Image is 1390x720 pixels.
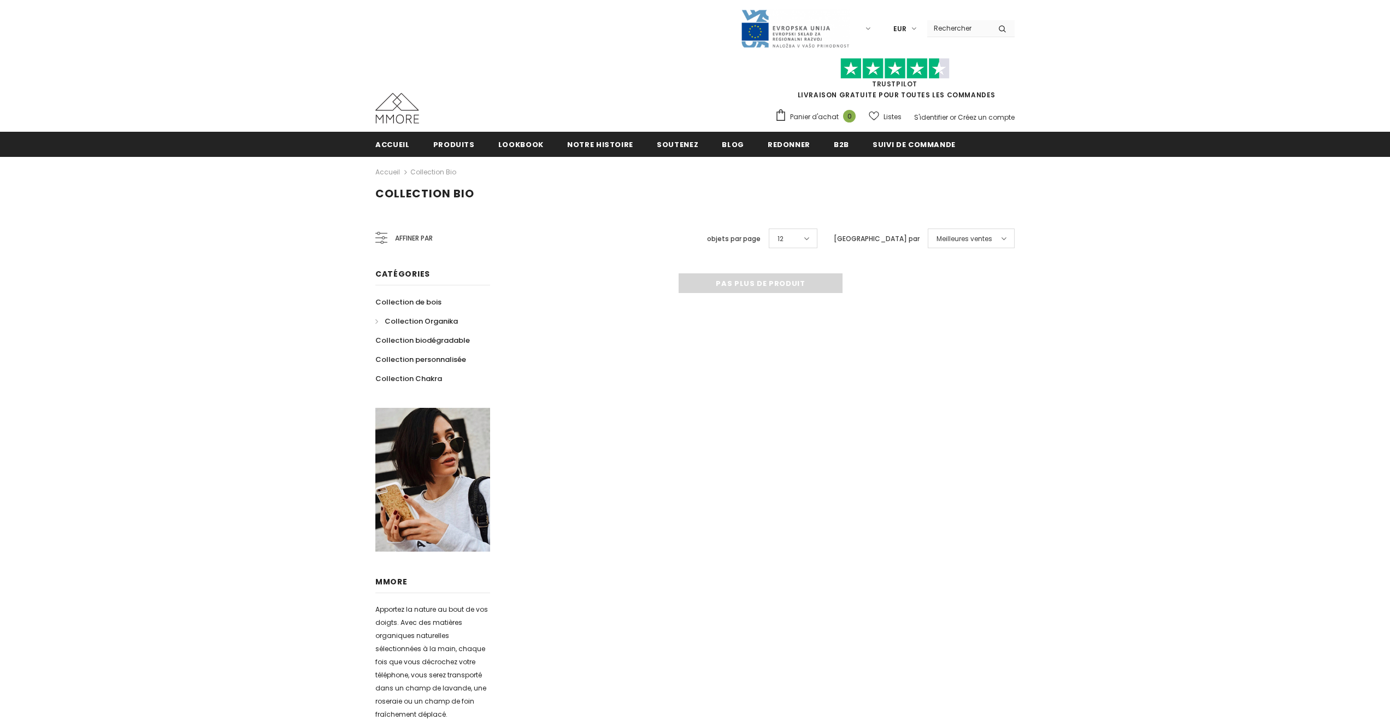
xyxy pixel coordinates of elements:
[840,58,950,79] img: Faites confiance aux étoiles pilotes
[375,576,408,587] span: MMORE
[834,233,920,244] label: [GEOGRAPHIC_DATA] par
[722,132,744,156] a: Blog
[722,139,744,150] span: Blog
[914,113,948,122] a: S'identifier
[375,132,410,156] a: Accueil
[410,167,456,177] a: Collection Bio
[869,107,902,126] a: Listes
[375,312,458,331] a: Collection Organika
[884,112,902,122] span: Listes
[873,139,956,150] span: Suivi de commande
[843,110,856,122] span: 0
[775,109,861,125] a: Panier d'achat 0
[872,79,917,89] a: TrustPilot
[385,316,458,326] span: Collection Organika
[790,112,839,122] span: Panier d'achat
[768,132,810,156] a: Redonner
[375,369,442,388] a: Collection Chakra
[958,113,1015,122] a: Créez un compte
[395,232,433,244] span: Affiner par
[375,292,441,312] a: Collection de bois
[375,186,474,201] span: Collection Bio
[778,233,784,244] span: 12
[740,24,850,33] a: Javni Razpis
[768,139,810,150] span: Redonner
[567,132,633,156] a: Notre histoire
[657,132,698,156] a: soutenez
[375,350,466,369] a: Collection personnalisée
[740,9,850,49] img: Javni Razpis
[375,335,470,346] span: Collection biodégradable
[375,93,419,124] img: Cas MMORE
[775,63,1015,99] span: LIVRAISON GRATUITE POUR TOUTES LES COMMANDES
[834,132,849,156] a: B2B
[927,20,990,36] input: Search Site
[873,132,956,156] a: Suivi de commande
[375,268,430,279] span: Catégories
[433,139,475,150] span: Produits
[834,139,849,150] span: B2B
[950,113,956,122] span: or
[375,373,442,384] span: Collection Chakra
[707,233,761,244] label: objets par page
[375,166,400,179] a: Accueil
[375,297,441,307] span: Collection de bois
[657,139,698,150] span: soutenez
[567,139,633,150] span: Notre histoire
[375,354,466,365] span: Collection personnalisée
[498,139,544,150] span: Lookbook
[433,132,475,156] a: Produits
[937,233,992,244] span: Meilleures ventes
[375,331,470,350] a: Collection biodégradable
[893,24,906,34] span: EUR
[375,139,410,150] span: Accueil
[498,132,544,156] a: Lookbook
